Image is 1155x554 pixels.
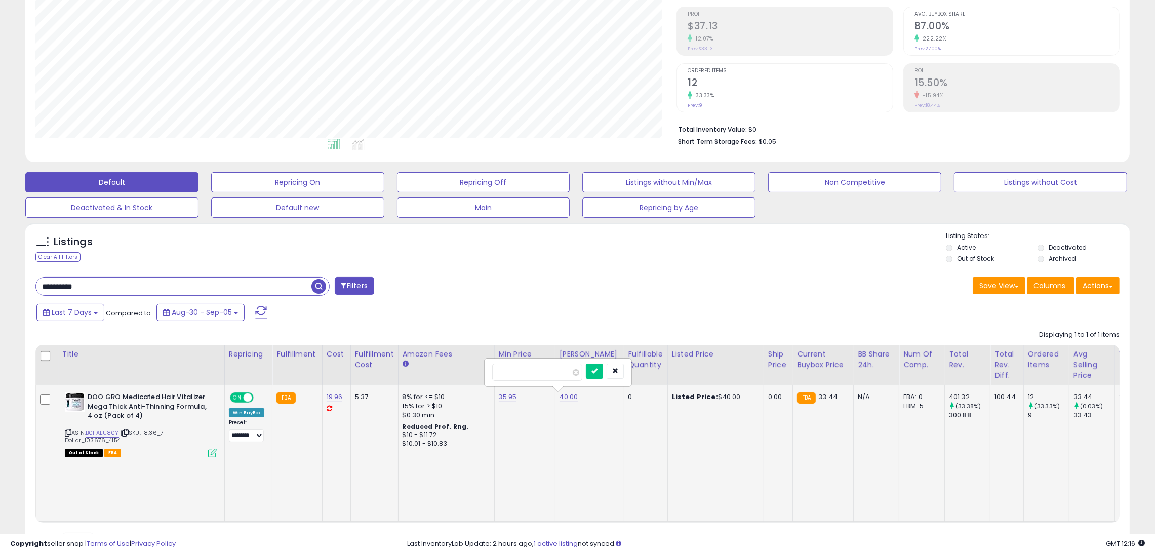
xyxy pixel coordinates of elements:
div: [PERSON_NAME] [560,349,620,360]
div: FBA: 0 [903,392,937,402]
div: $10.01 - $10.83 [403,440,487,448]
div: 33.43 [1073,411,1114,420]
p: Listing States: [946,231,1130,241]
small: 33.33% [692,92,714,99]
div: Fulfillable Quantity [628,349,663,370]
div: BB Share 24h. [858,349,895,370]
div: Current Buybox Price [797,349,849,370]
div: Preset: [229,419,265,442]
div: Cost [327,349,346,360]
small: 222.22% [919,35,947,43]
div: 8% for <= $10 [403,392,487,402]
button: Actions [1076,277,1120,294]
span: ROI [914,68,1119,74]
label: Out of Stock [957,254,994,263]
button: Repricing by Age [582,197,755,218]
div: FBM: 5 [903,402,937,411]
small: Amazon Fees. [403,360,409,369]
label: Active [957,243,976,252]
small: Prev: 27.00% [914,46,941,52]
span: 33.44 [818,392,838,402]
a: Privacy Policy [131,539,176,548]
small: Prev: $33.13 [688,46,713,52]
span: Ordered Items [688,68,892,74]
span: $0.05 [759,137,776,146]
button: Deactivated & In Stock [25,197,198,218]
h2: $37.13 [688,20,892,34]
div: Fulfillment [276,349,317,360]
button: Non Competitive [768,172,941,192]
div: 300.88 [949,411,990,420]
span: Aug-30 - Sep-05 [172,307,232,318]
small: FBA [797,392,816,404]
div: 0 [628,392,660,402]
small: Prev: 18.44% [914,102,940,108]
label: Archived [1049,254,1076,263]
small: FBA [276,392,295,404]
div: Ship Price [768,349,788,370]
small: (0.03%) [1080,402,1103,410]
strong: Copyright [10,539,47,548]
div: Repricing [229,349,268,360]
div: Amazon Fees [403,349,490,360]
div: Listed Price [672,349,760,360]
img: 41LGcX2YJIL._SL40_.jpg [65,392,85,412]
button: Main [397,197,570,218]
button: Filters [335,277,374,295]
div: Avg Selling Price [1073,349,1110,381]
span: ON [231,393,244,402]
div: Displaying 1 to 1 of 1 items [1039,330,1120,340]
a: 40.00 [560,392,578,402]
span: | SKU: 18.36_7 Dollar_103676_4154 [65,429,164,444]
small: -15.94% [919,92,944,99]
small: (33.38%) [955,402,981,410]
button: Default [25,172,198,192]
span: Profit [688,12,892,17]
div: Last InventoryLab Update: 2 hours ago, not synced. [407,539,1145,549]
div: 9 [1028,411,1069,420]
div: Total Rev. Diff. [994,349,1019,381]
button: Listings without Cost [954,172,1127,192]
div: Clear All Filters [35,252,81,262]
div: Total Rev. [949,349,986,370]
div: 100.44 [994,392,1016,402]
a: 35.95 [499,392,517,402]
small: 12.07% [692,35,713,43]
div: 33.44 [1073,392,1114,402]
div: 0.00 [768,392,785,402]
li: $0 [678,123,1112,135]
div: $10 - $11.72 [403,431,487,440]
a: Terms of Use [87,539,130,548]
span: Avg. Buybox Share [914,12,1119,17]
div: seller snap | | [10,539,176,549]
h2: 12 [688,77,892,91]
b: Total Inventory Value: [678,125,747,134]
div: Title [62,349,220,360]
b: Short Term Storage Fees: [678,137,757,146]
div: N/A [858,392,891,402]
span: OFF [252,393,268,402]
button: Default new [211,197,384,218]
span: Compared to: [106,308,152,318]
button: Listings without Min/Max [582,172,755,192]
a: B01IAEU80Y [86,429,119,438]
div: Fulfillment Cost [355,349,394,370]
div: 5.37 [355,392,390,402]
label: Deactivated [1049,243,1087,252]
a: 19.96 [327,392,343,402]
div: Num of Comp. [903,349,940,370]
div: Win BuyBox [229,408,265,417]
div: 15% for > $10 [403,402,487,411]
h2: 15.50% [914,77,1119,91]
div: $40.00 [672,392,756,402]
div: ASIN: [65,392,217,456]
small: (33.33%) [1034,402,1060,410]
b: DOO GRO Medicated Hair Vitalizer Mega Thick Anti-Thinning Formula, 4 oz (Pack of 4) [88,392,211,423]
button: Columns [1027,277,1074,294]
span: 2025-09-15 12:16 GMT [1106,539,1145,548]
div: 12 [1028,392,1069,402]
a: 1 active listing [534,539,578,548]
span: All listings that are currently out of stock and unavailable for purchase on Amazon [65,449,103,457]
span: Last 7 Days [52,307,92,318]
small: Prev: 9 [688,102,702,108]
